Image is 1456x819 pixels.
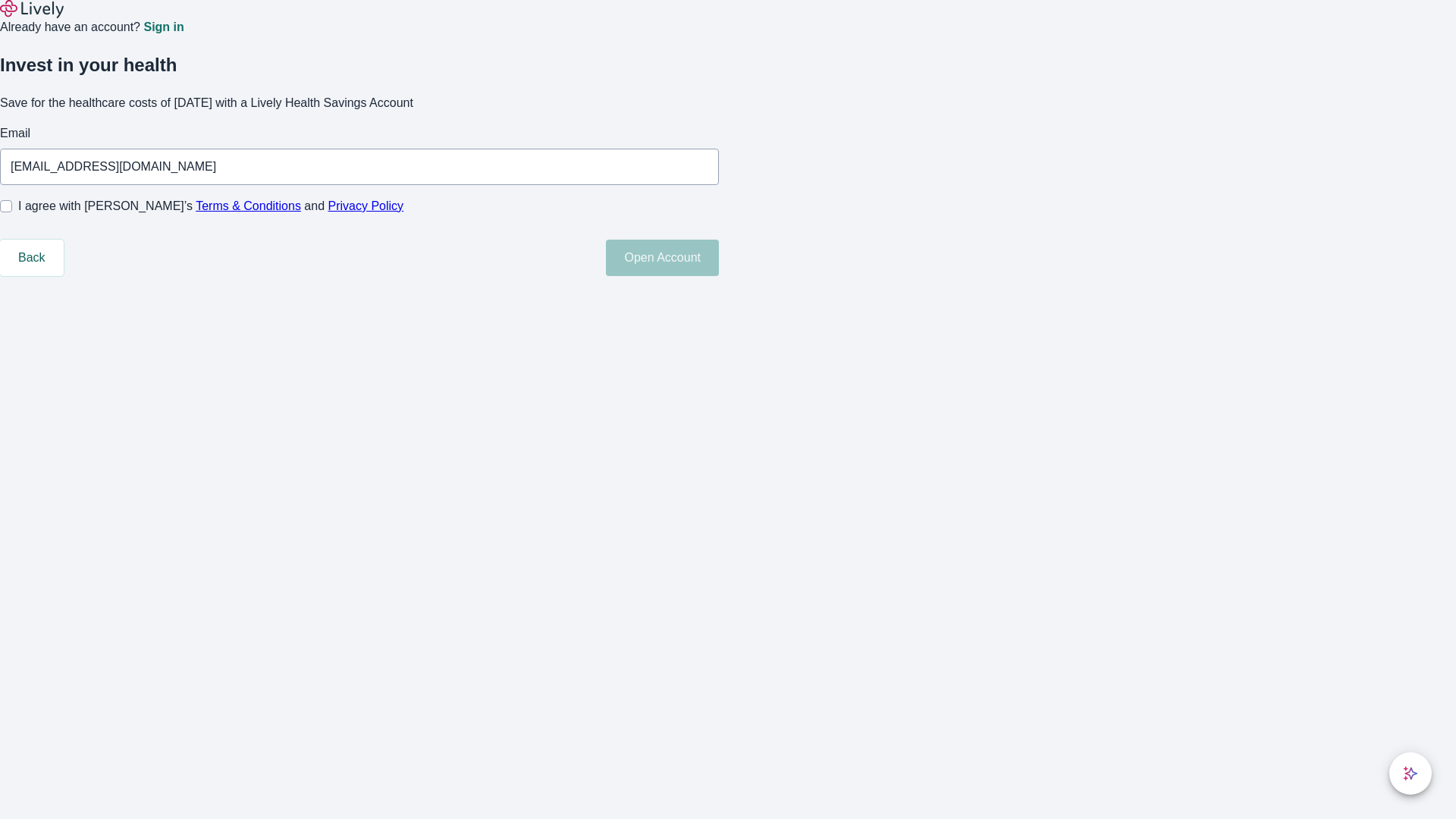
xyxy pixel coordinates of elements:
span: I agree with [PERSON_NAME]’s and [18,197,403,215]
a: Privacy Policy [328,199,404,212]
svg: Lively AI Assistant [1403,766,1418,781]
a: Sign in [143,21,184,33]
a: Terms & Conditions [196,199,301,212]
button: chat [1389,752,1432,795]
